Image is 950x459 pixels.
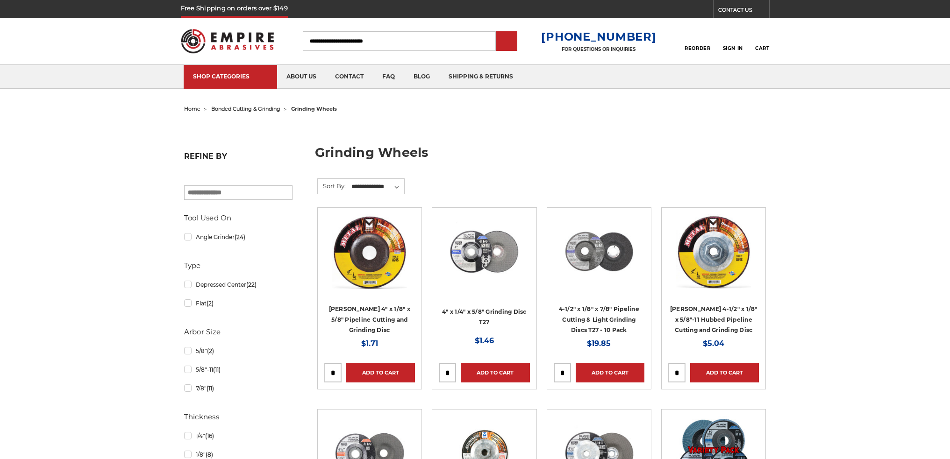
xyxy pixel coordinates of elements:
span: Cart [755,45,769,51]
a: Add to Cart [461,363,529,382]
h5: Type [184,260,293,271]
h1: grinding wheels [315,146,766,166]
a: Add to Cart [346,363,415,382]
a: [PERSON_NAME] 4" x 1/8" x 5/8" Pipeline Cutting and Grinding Disc [329,305,410,333]
a: Reorder [685,31,710,51]
input: Submit [497,32,516,51]
a: 7/8"(11) [184,380,293,396]
span: $1.71 [361,339,378,348]
a: bonded cutting & grinding [211,106,280,112]
a: home [184,106,200,112]
span: Reorder [685,45,710,51]
span: (24) [235,233,245,240]
span: (22) [246,281,257,288]
a: about us [277,65,326,89]
span: (16) [205,432,214,439]
h5: Arbor Size [184,326,293,338]
div: SHOP CATEGORIES [193,73,268,80]
a: Mercer 4-1/2" x 1/8" x 5/8"-11 Hubbed Cutting and Light Grinding Wheel [668,214,759,305]
select: Sort By: [350,180,404,194]
a: 5/8"(2) [184,343,293,359]
img: Mercer 4-1/2" x 1/8" x 5/8"-11 Hubbed Cutting and Light Grinding Wheel [676,214,751,289]
a: 1/4"(16) [184,428,293,444]
span: $5.04 [703,339,724,348]
span: (2) [207,347,214,354]
a: Add to Cart [576,363,644,382]
a: 4-1/2" x 1/8" x 7/8" Pipeline Cutting & Light Grinding Discs T27 - 10 Pack [559,305,639,333]
a: Add to Cart [690,363,759,382]
img: Mercer 4" x 1/8" x 5/8 Cutting and Light Grinding Wheel [332,214,407,289]
a: 4" x 1/4" x 5/8" Grinding Disc T27 [442,308,527,326]
a: 4 inch BHA grinding wheels [439,214,529,305]
a: shipping & returns [439,65,522,89]
span: grinding wheels [291,106,337,112]
span: $19.85 [587,339,611,348]
a: [PHONE_NUMBER] [541,30,656,43]
a: Angle Grinder(24) [184,229,293,245]
a: faq [373,65,404,89]
a: Cart [755,31,769,51]
h5: Thickness [184,411,293,423]
span: Sign In [723,45,743,51]
span: $1.46 [475,336,494,345]
a: Depressed Center(22) [184,276,293,293]
img: View of Black Hawk's 4 1/2 inch T27 pipeline disc, showing both front and back of the grinding wh... [562,214,636,289]
a: blog [404,65,439,89]
h5: Refine by [184,152,293,166]
a: View of Black Hawk's 4 1/2 inch T27 pipeline disc, showing both front and back of the grinding wh... [554,214,644,305]
span: (11) [207,385,214,392]
span: (8) [206,451,213,458]
img: Empire Abrasives [181,23,274,59]
p: FOR QUESTIONS OR INQUIRIES [541,46,656,52]
a: [PERSON_NAME] 4-1/2" x 1/8" x 5/8"-11 Hubbed Pipeline Cutting and Grinding Disc [670,305,757,333]
a: Flat(2) [184,295,293,311]
img: 4 inch BHA grinding wheels [447,214,521,289]
a: CONTACT US [718,5,769,18]
h5: Tool Used On [184,212,293,224]
a: 5/8"-11(11) [184,361,293,378]
span: (2) [207,300,214,307]
label: Sort By: [318,179,346,193]
a: Mercer 4" x 1/8" x 5/8 Cutting and Light Grinding Wheel [324,214,415,305]
a: contact [326,65,373,89]
span: (11) [213,366,221,373]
